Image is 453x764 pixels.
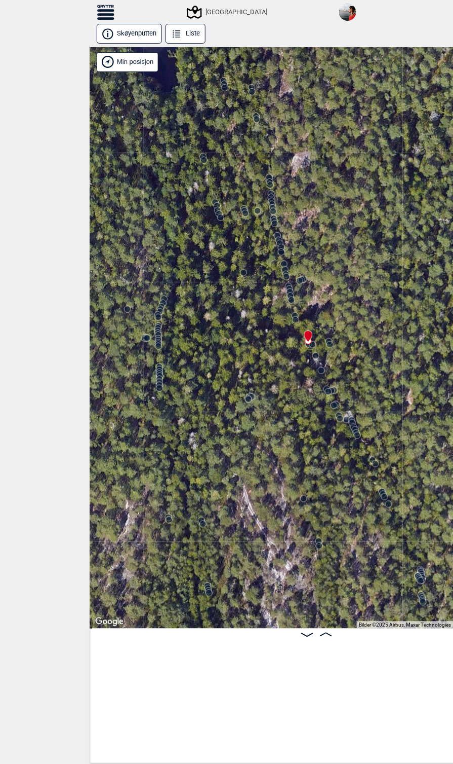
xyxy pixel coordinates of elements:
[93,615,126,629] img: Google
[97,52,159,72] div: Vis min posisjon
[188,6,267,18] div: [GEOGRAPHIC_DATA]
[97,24,162,44] button: Skøyenputten
[359,623,451,628] span: Bilder ©2025 Airbus, Maxar Technologies
[166,24,206,44] button: Liste
[339,4,356,21] img: 96237517 3053624591380607 2383231920386342912 n
[93,615,126,629] a: Åpne dette området i Google Maps (et nytt vindu åpnes)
